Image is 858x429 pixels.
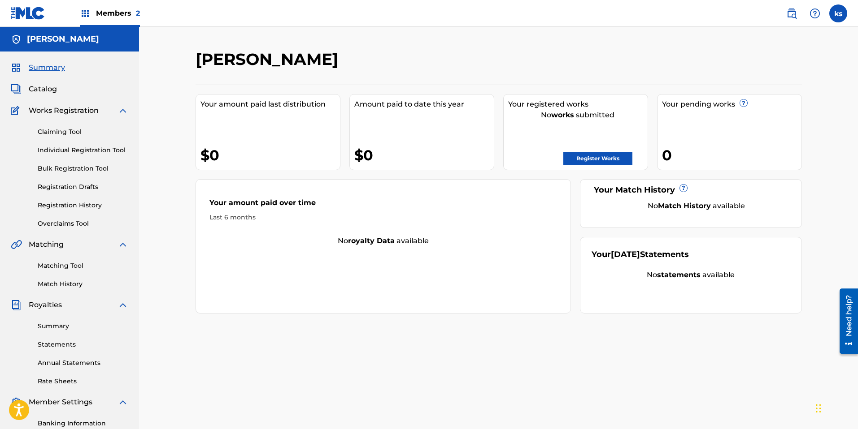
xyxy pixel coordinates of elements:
[810,8,820,19] img: help
[200,99,340,110] div: Your amount paid last distribution
[209,197,557,213] div: Your amount paid over time
[813,386,858,429] iframe: Chat Widget
[11,62,65,73] a: SummarySummary
[11,300,22,310] img: Royalties
[551,111,574,119] strong: works
[38,261,128,270] a: Matching Tool
[38,219,128,228] a: Overclaims Tool
[29,397,92,408] span: Member Settings
[508,99,648,110] div: Your registered works
[813,386,858,429] div: Widget de chat
[11,84,57,94] a: CatalogCatalog
[829,4,847,22] div: User Menu
[592,249,689,261] div: Your Statements
[611,249,640,259] span: [DATE]
[11,84,22,94] img: Catalog
[196,236,571,246] div: No available
[783,4,801,22] a: Public Search
[354,145,494,165] div: $0
[657,270,701,279] strong: statements
[196,49,343,69] h2: [PERSON_NAME]
[27,34,99,44] h5: karl soriano
[662,99,801,110] div: Your pending works
[29,105,99,116] span: Works Registration
[136,9,140,17] span: 2
[80,8,91,19] img: Top Rightsholders
[592,184,790,196] div: Your Match History
[38,127,128,137] a: Claiming Tool
[38,201,128,210] a: Registration History
[658,202,711,210] strong: Match History
[29,239,64,250] span: Matching
[38,146,128,155] a: Individual Registration Tool
[816,395,821,422] div: Arrastrar
[38,377,128,386] a: Rate Sheets
[806,4,824,22] div: Help
[38,164,128,173] a: Bulk Registration Tool
[118,300,128,310] img: expand
[38,340,128,349] a: Statements
[563,152,632,165] a: Register Works
[118,397,128,408] img: expand
[11,239,22,250] img: Matching
[592,270,790,280] div: No available
[29,84,57,94] span: Catalog
[118,239,128,250] img: expand
[833,285,858,357] iframe: Resource Center
[11,62,22,73] img: Summary
[96,8,140,18] span: Members
[354,99,494,110] div: Amount paid to date this year
[786,8,797,19] img: search
[200,145,340,165] div: $0
[38,358,128,368] a: Annual Statements
[11,7,45,20] img: MLC Logo
[680,184,687,192] span: ?
[11,105,22,116] img: Works Registration
[209,213,557,222] div: Last 6 months
[38,182,128,192] a: Registration Drafts
[508,110,648,120] div: No submitted
[740,99,747,107] span: ?
[38,279,128,289] a: Match History
[118,105,128,116] img: expand
[662,145,801,165] div: 0
[11,34,22,45] img: Accounts
[348,236,395,245] strong: royalty data
[38,322,128,331] a: Summary
[603,201,790,211] div: No available
[38,419,128,428] a: Banking Information
[29,300,62,310] span: Royalties
[11,397,22,408] img: Member Settings
[29,62,65,73] span: Summary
